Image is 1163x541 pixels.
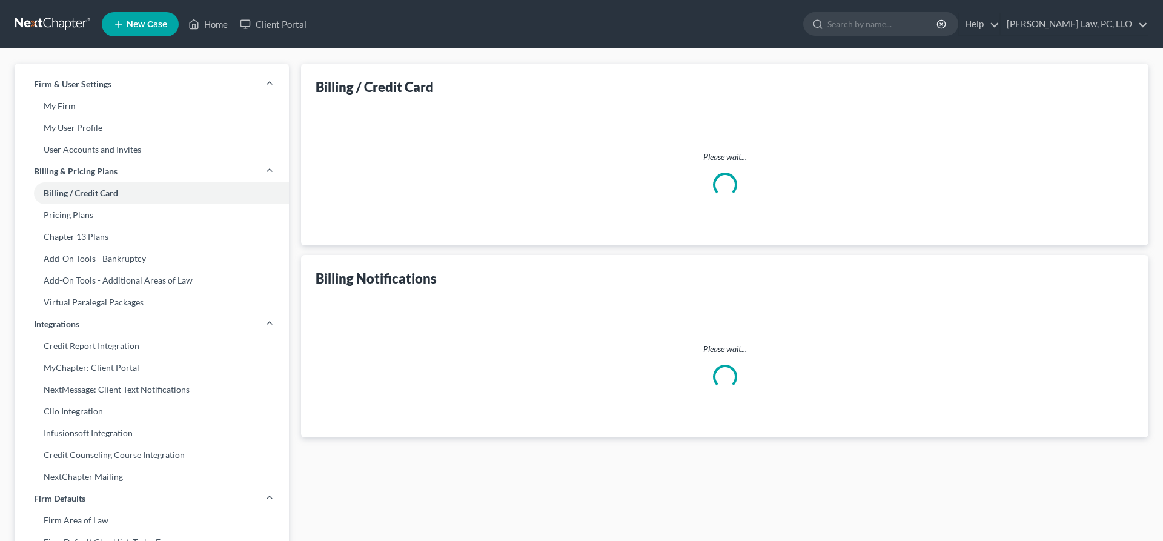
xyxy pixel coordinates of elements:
a: Home [182,13,234,35]
a: Add-On Tools - Bankruptcy [15,248,289,270]
a: My Firm [15,95,289,117]
a: Client Portal [234,13,313,35]
a: Virtual Paralegal Packages [15,291,289,313]
span: Integrations [34,318,79,330]
a: Credit Counseling Course Integration [15,444,289,466]
a: [PERSON_NAME] Law, PC, LLO [1001,13,1148,35]
a: Credit Report Integration [15,335,289,357]
div: Billing Notifications [316,270,437,287]
div: Billing / Credit Card [316,78,434,96]
a: MyChapter: Client Portal [15,357,289,379]
a: My User Profile [15,117,289,139]
a: Infusionsoft Integration [15,422,289,444]
span: Billing & Pricing Plans [34,165,118,178]
a: Integrations [15,313,289,335]
span: Firm & User Settings [34,78,111,90]
p: Please wait... [325,343,1124,355]
a: Firm & User Settings [15,73,289,95]
input: Search by name... [827,13,938,35]
a: Billing / Credit Card [15,182,289,204]
a: NextChapter Mailing [15,466,289,488]
a: NextMessage: Client Text Notifications [15,379,289,400]
a: Firm Defaults [15,488,289,509]
a: Chapter 13 Plans [15,226,289,248]
span: Firm Defaults [34,493,85,505]
a: Pricing Plans [15,204,289,226]
a: Clio Integration [15,400,289,422]
a: Add-On Tools - Additional Areas of Law [15,270,289,291]
p: Please wait... [325,151,1124,163]
span: New Case [127,20,167,29]
a: Firm Area of Law [15,509,289,531]
a: Help [959,13,999,35]
a: Billing & Pricing Plans [15,161,289,182]
a: User Accounts and Invites [15,139,289,161]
